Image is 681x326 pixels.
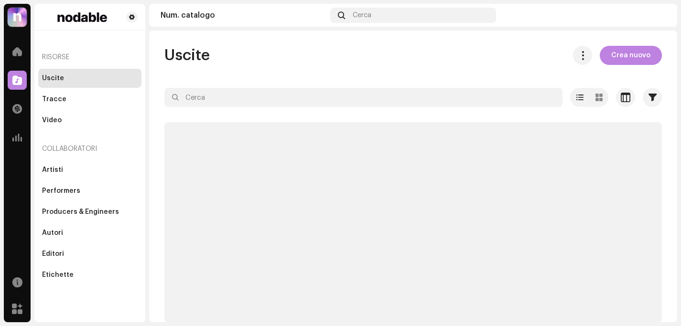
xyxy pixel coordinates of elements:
[353,11,371,19] span: Cerca
[42,116,62,124] div: Video
[164,46,210,65] span: Uscite
[42,11,122,23] img: 76c24b47-aeef-4864-ac4f-cb296f729043
[38,90,141,109] re-m-nav-item: Tracce
[38,265,141,284] re-m-nav-item: Etichette
[38,46,141,69] re-a-nav-header: Risorse
[42,74,64,82] div: Uscite
[38,181,141,200] re-m-nav-item: Performers
[164,88,562,107] input: Cerca
[42,250,64,258] div: Editori
[42,166,63,174] div: Artisti
[42,187,80,195] div: Performers
[38,69,141,88] re-m-nav-item: Uscite
[161,11,326,19] div: Num. catalogo
[650,8,666,23] img: e5206662-e8fc-4bed-83ae-b84e1b14c6d4
[38,160,141,179] re-m-nav-item: Artisti
[8,8,27,27] img: 39a81664-4ced-4598-a294-0293f18f6a76
[600,46,662,65] button: Crea nuovo
[42,229,63,237] div: Autori
[38,111,141,130] re-m-nav-item: Video
[38,244,141,263] re-m-nav-item: Editori
[38,223,141,242] re-m-nav-item: Autori
[42,95,66,103] div: Tracce
[42,271,74,279] div: Etichette
[611,46,650,65] span: Crea nuovo
[42,208,119,216] div: Producers & Engineers
[38,137,141,160] re-a-nav-header: Collaboratori
[38,202,141,221] re-m-nav-item: Producers & Engineers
